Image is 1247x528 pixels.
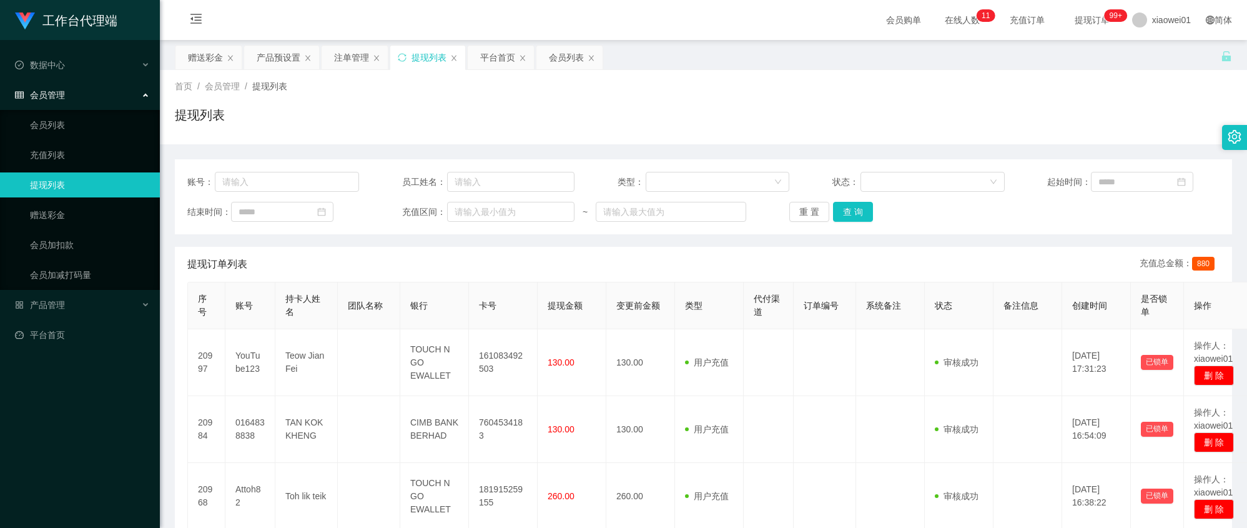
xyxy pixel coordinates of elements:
i: 图标: close [373,54,380,62]
td: 0164838838 [225,396,275,463]
span: 类型： [618,176,646,189]
p: 1 [982,9,986,22]
td: [DATE] 17:31:23 [1062,329,1131,396]
i: 图标: close [227,54,234,62]
span: 操作人：xiaowei01 [1194,407,1233,431]
span: 审核成功 [935,424,978,434]
i: 图标: setting [1228,130,1241,144]
span: 审核成功 [935,357,978,367]
span: 用户充值 [685,357,729,367]
a: 图标: dashboard平台首页 [15,322,150,347]
span: 起始时间： [1047,176,1091,189]
span: 首页 [175,81,192,91]
button: 删 除 [1194,499,1234,519]
a: 会员列表 [30,112,150,137]
sup: 11 [977,9,995,22]
span: 变更前金额 [616,301,660,311]
a: 赠送彩金 [30,202,150,227]
div: 注单管理 [334,46,369,69]
div: 产品预设置 [257,46,300,69]
a: 充值列表 [30,142,150,167]
input: 请输入 [447,172,574,192]
i: 图标: sync [398,53,407,62]
i: 图标: check-circle-o [15,61,24,69]
i: 图标: global [1206,16,1215,24]
td: YouTube123 [225,329,275,396]
td: [DATE] 16:54:09 [1062,396,1131,463]
td: TAN KOK KHENG [275,396,338,463]
span: 充值区间： [402,206,447,219]
a: 会员加减打码量 [30,262,150,287]
span: 用户充值 [685,424,729,434]
td: 161083492503 [469,329,538,396]
td: 130.00 [606,396,675,463]
span: 130.00 [548,424,574,434]
i: 图标: appstore-o [15,301,24,309]
span: 序号 [198,294,207,317]
div: 赠送彩金 [188,46,223,69]
span: 状态 [935,301,952,311]
span: 团队名称 [348,301,383,311]
div: 提现列表 [412,46,446,69]
span: / [245,81,247,91]
span: 提现订单 [1068,16,1116,24]
td: TOUCH N GO EWALLET [400,329,469,396]
span: 会员管理 [15,90,65,100]
button: 已锁单 [1141,489,1173,504]
span: 充值订单 [1003,16,1051,24]
i: 图标: calendar [1177,177,1186,186]
i: 图标: down [990,178,997,187]
span: 操作 [1194,301,1211,311]
i: 图标: down [774,178,782,187]
span: 会员管理 [205,81,240,91]
input: 请输入最小值为 [447,202,574,222]
td: 7604534183 [469,396,538,463]
span: 账号 [235,301,253,311]
i: 图标: close [304,54,312,62]
span: 账号： [187,176,215,189]
span: 员工姓名： [402,176,447,189]
p: 1 [986,9,990,22]
button: 删 除 [1194,366,1234,386]
span: 备注信息 [1003,301,1038,311]
span: 系统备注 [866,301,901,311]
td: 20997 [188,329,225,396]
i: 图标: table [15,91,24,99]
sup: 1102 [1105,9,1127,22]
span: 260.00 [548,491,574,501]
span: 类型 [685,301,702,311]
i: 图标: menu-fold [175,1,217,41]
span: 代付渠道 [754,294,780,317]
i: 图标: calendar [317,207,326,216]
div: 会员列表 [549,46,584,69]
span: 操作人：xiaowei01 [1194,474,1233,497]
a: 提现列表 [30,172,150,197]
span: 结束时间： [187,206,231,219]
span: 卡号 [479,301,496,311]
button: 查 询 [833,202,873,222]
input: 请输入最大值为 [596,202,746,222]
i: 图标: unlock [1221,51,1232,62]
input: 请输入 [215,172,359,192]
button: 已锁单 [1141,355,1173,370]
button: 删 除 [1194,432,1234,452]
i: 图标: close [519,54,526,62]
span: ~ [574,206,596,219]
span: 操作人：xiaowei01 [1194,341,1233,364]
td: Teow Jian Fei [275,329,338,396]
span: 是否锁单 [1141,294,1167,317]
span: 用户充值 [685,491,729,501]
div: 充值总金额： [1140,257,1220,272]
i: 图标: close [450,54,458,62]
a: 工作台代理端 [15,15,117,25]
span: 创建时间 [1072,301,1107,311]
button: 重 置 [789,202,829,222]
div: 平台首页 [480,46,515,69]
td: CIMB BANK BERHAD [400,396,469,463]
td: 20984 [188,396,225,463]
span: 审核成功 [935,491,978,501]
span: 银行 [410,301,428,311]
span: 在线人数 [939,16,986,24]
i: 图标: close [588,54,595,62]
span: 880 [1192,257,1215,271]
